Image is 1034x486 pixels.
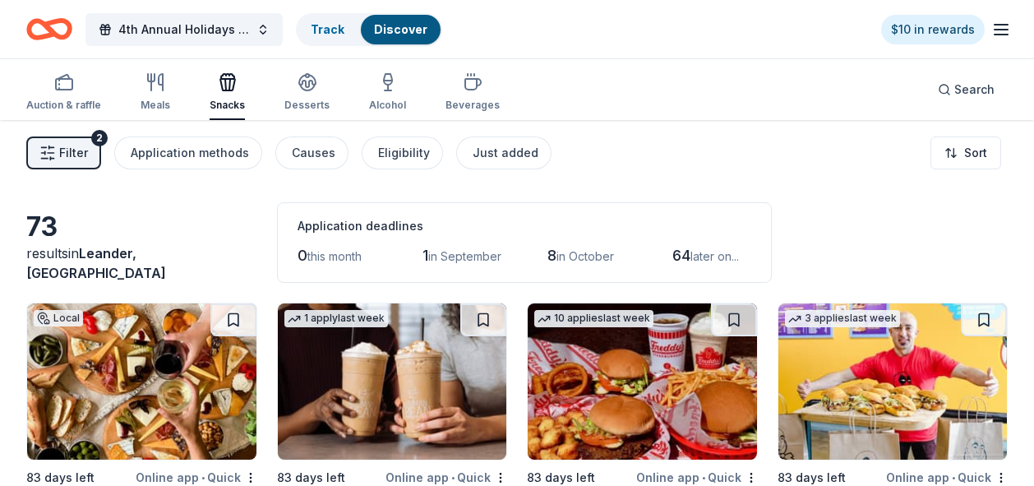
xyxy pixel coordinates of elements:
span: in September [428,249,501,263]
img: Image for Antonelli's Cheese Shop [27,303,256,460]
a: Discover [374,22,427,36]
button: Application methods [114,137,262,169]
div: 2 [91,130,108,146]
span: • [702,471,705,484]
div: results [26,243,257,283]
button: Search [925,73,1008,106]
span: 1 [422,247,428,264]
div: Alcohol [369,99,406,112]
button: Causes [275,137,349,169]
button: Sort [930,137,1001,169]
button: Auction & raffle [26,66,101,120]
div: Application deadlines [298,216,751,236]
div: 3 applies last week [785,310,900,327]
span: 8 [547,247,556,264]
button: Filter2 [26,137,101,169]
button: TrackDiscover [296,13,442,46]
button: Snacks [210,66,245,120]
div: Application methods [131,143,249,163]
button: Beverages [445,66,500,120]
div: 1 apply last week [284,310,388,327]
a: Home [26,10,72,49]
div: Just added [473,143,538,163]
span: 4th Annual Holidays with the Horses [118,20,250,39]
div: Snacks [210,99,245,112]
span: in October [556,249,614,263]
div: Causes [292,143,335,163]
button: Desserts [284,66,330,120]
button: Meals [141,66,170,120]
a: Track [311,22,344,36]
span: Search [954,80,995,100]
button: Alcohol [369,66,406,120]
span: 0 [298,247,307,264]
span: • [952,471,955,484]
button: Eligibility [362,137,443,169]
span: later on... [690,249,739,263]
span: Filter [59,143,88,163]
a: $10 in rewards [881,15,985,44]
span: 64 [672,247,690,264]
img: Image for The Human Bean [278,303,507,460]
div: Eligibility [378,143,430,163]
span: Leander, [GEOGRAPHIC_DATA] [26,245,166,281]
button: Just added [456,137,552,169]
div: Meals [141,99,170,112]
span: this month [307,249,362,263]
span: in [26,245,166,281]
img: Image for Ike's Sandwiches [778,303,1008,460]
img: Image for Freddy's Frozen Custard & Steakburgers [528,303,757,460]
div: Beverages [445,99,500,112]
button: 4th Annual Holidays with the Horses [85,13,283,46]
span: Sort [964,143,987,163]
span: • [451,471,455,484]
div: Auction & raffle [26,99,101,112]
span: • [201,471,205,484]
div: 10 applies last week [534,310,653,327]
div: Local [34,310,83,326]
div: 73 [26,211,257,243]
div: Desserts [284,99,330,112]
